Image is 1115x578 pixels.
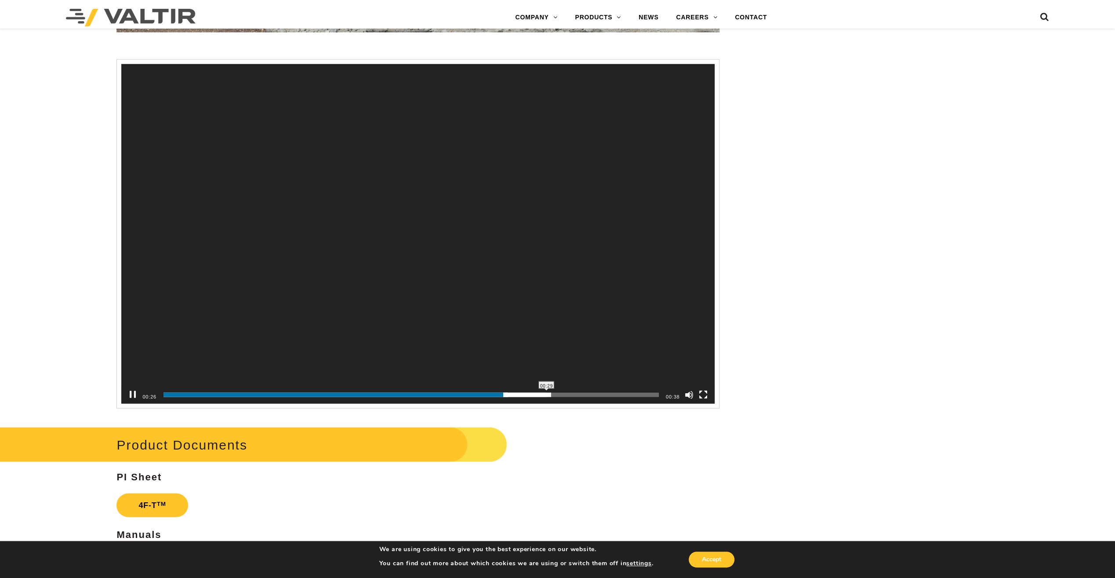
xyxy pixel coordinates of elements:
[626,560,651,567] button: settings
[66,9,196,26] img: Valtir
[121,64,715,403] div: Video Player
[666,394,680,399] span: 00:38
[379,545,653,553] p: We are using cookies to give you the best experience on our website.
[379,560,653,567] p: You can find out more about which cookies we are using or switch them off in .
[157,500,166,507] sup: TM
[689,552,734,567] button: Accept
[142,394,156,399] span: 00:26
[726,9,776,26] a: CONTACT
[116,471,162,482] strong: PI Sheet
[667,9,726,26] a: CAREERS
[128,390,137,399] button: Pause
[630,9,667,26] a: NEWS
[540,382,553,387] span: 00:29
[699,390,708,399] button: Fullscreen
[685,390,694,399] button: Mute
[566,9,630,26] a: PRODUCTS
[506,9,566,26] a: COMPANY
[116,493,188,517] a: 4F-TTM
[116,529,161,540] strong: Manuals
